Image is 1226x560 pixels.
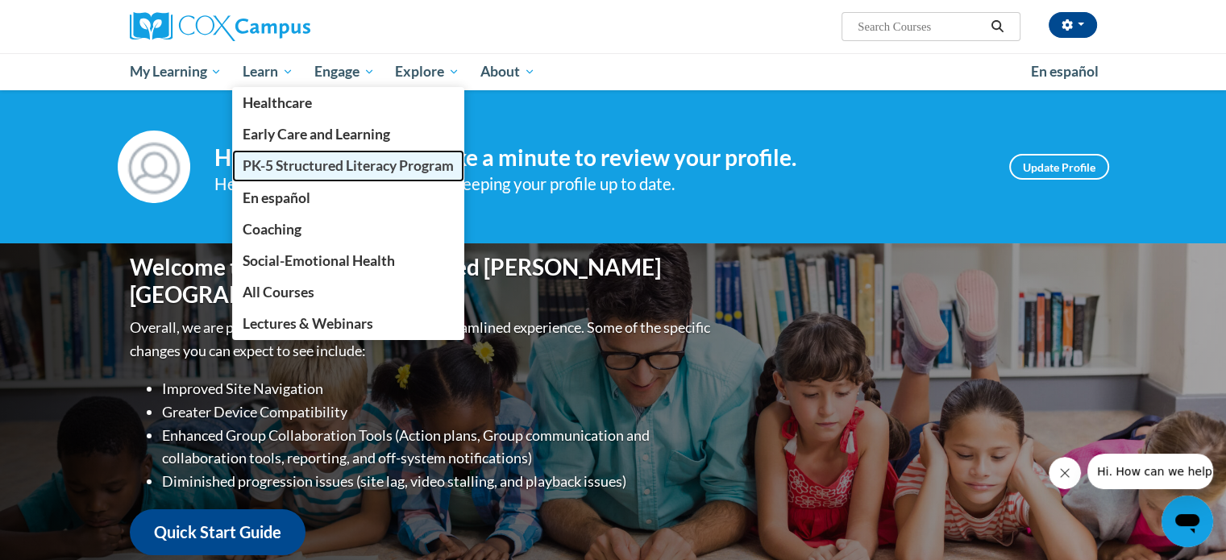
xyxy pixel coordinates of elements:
li: Diminished progression issues (site lag, video stalling, and playback issues) [162,470,714,493]
p: Overall, we are proud to provide you with a more streamlined experience. Some of the specific cha... [130,316,714,363]
span: Hi. How can we help? [10,11,131,24]
a: All Courses [232,276,464,308]
button: Search [985,17,1009,36]
span: Coaching [243,221,301,238]
a: Explore [384,53,470,90]
a: En español [232,182,464,214]
li: Greater Device Compatibility [162,400,714,424]
span: Healthcare [243,94,312,111]
a: Healthcare [232,87,464,118]
li: Enhanced Group Collaboration Tools (Action plans, Group communication and collaboration tools, re... [162,424,714,471]
div: Help improve your experience by keeping your profile up to date. [214,171,985,197]
span: Social-Emotional Health [243,252,395,269]
a: About [470,53,546,90]
iframe: Message from company [1087,454,1213,489]
iframe: Close message [1049,457,1081,489]
iframe: Button to launch messaging window [1162,496,1213,547]
a: Coaching [232,214,464,245]
div: Main menu [106,53,1121,90]
a: Update Profile [1009,154,1109,180]
span: My Learning [129,62,222,81]
a: Lectures & Webinars [232,308,464,339]
h4: Hi [PERSON_NAME]! Take a minute to review your profile. [214,144,985,172]
span: All Courses [243,284,314,301]
a: Learn [232,53,304,90]
img: Profile Image [118,131,190,203]
span: En español [243,189,310,206]
li: Improved Site Navigation [162,377,714,400]
a: Cox Campus [130,12,436,41]
span: Engage [314,62,375,81]
a: PK-5 Structured Literacy Program [232,150,464,181]
a: Quick Start Guide [130,509,305,555]
span: Lectures & Webinars [243,315,373,332]
span: PK-5 Structured Literacy Program [243,157,454,174]
a: Early Care and Learning [232,118,464,150]
span: En español [1031,63,1099,80]
a: My Learning [119,53,233,90]
a: Engage [304,53,385,90]
input: Search Courses [856,17,985,36]
a: En español [1020,55,1109,89]
h1: Welcome to the new and improved [PERSON_NAME][GEOGRAPHIC_DATA] [130,254,714,308]
span: Learn [243,62,293,81]
img: Cox Campus [130,12,310,41]
button: Account Settings [1049,12,1097,38]
a: Social-Emotional Health [232,245,464,276]
span: About [480,62,535,81]
span: Early Care and Learning [243,126,390,143]
span: Explore [395,62,459,81]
